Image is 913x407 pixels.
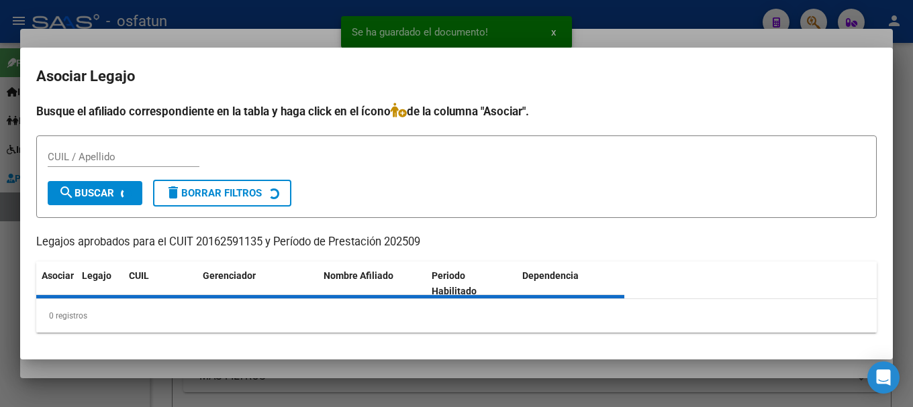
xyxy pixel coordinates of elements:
datatable-header-cell: Legajo [77,261,124,306]
span: Buscar [58,187,114,199]
button: Borrar Filtros [153,180,291,207]
mat-icon: search [58,184,75,200]
div: Open Intercom Messenger [867,361,900,394]
datatable-header-cell: Asociar [36,261,77,306]
button: Buscar [48,181,142,205]
span: CUIL [129,270,149,281]
datatable-header-cell: Nombre Afiliado [318,261,426,306]
datatable-header-cell: Gerenciador [197,261,318,306]
p: Legajos aprobados para el CUIT 20162591135 y Período de Prestación 202509 [36,234,877,251]
div: 0 registros [36,299,877,333]
mat-icon: delete [165,184,181,200]
span: Gerenciador [203,270,256,281]
span: Legajo [82,270,111,281]
datatable-header-cell: Periodo Habilitado [426,261,517,306]
h4: Busque el afiliado correspondiente en la tabla y haga click en el ícono de la columna "Asociar". [36,103,877,120]
span: Borrar Filtros [165,187,262,199]
span: Asociar [42,270,74,281]
span: Nombre Afiliado [324,270,393,281]
datatable-header-cell: Dependencia [517,261,625,306]
h2: Asociar Legajo [36,64,877,89]
span: Periodo Habilitado [432,270,477,296]
span: Dependencia [522,270,579,281]
datatable-header-cell: CUIL [124,261,197,306]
